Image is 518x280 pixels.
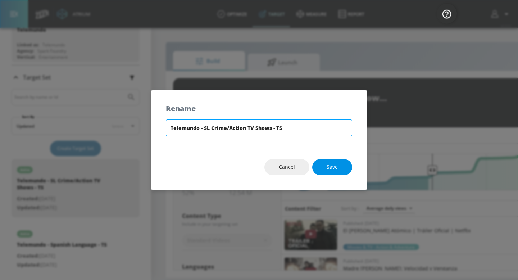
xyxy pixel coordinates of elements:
[437,4,457,24] button: Open Resource Center
[264,159,309,175] button: Cancel
[279,163,295,172] span: Cancel
[312,159,352,175] button: Save
[166,105,196,112] h5: Rename
[327,163,338,172] span: Save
